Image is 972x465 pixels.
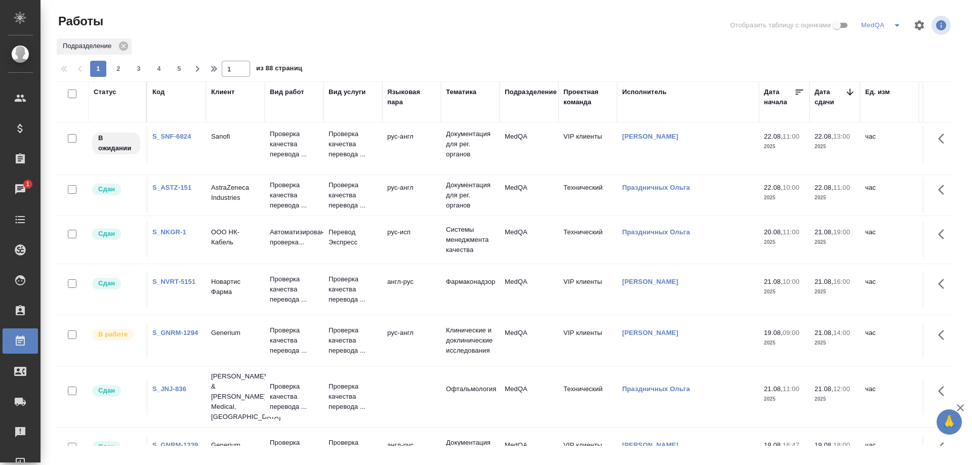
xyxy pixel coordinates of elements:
[919,126,969,162] td: 1.5
[98,133,134,153] p: В ожидании
[500,379,558,414] td: MedQA
[860,178,919,213] td: час
[622,87,667,97] div: Исполнитель
[815,278,833,285] p: 21.08,
[152,441,198,449] a: S_GNRM-1339
[932,178,956,202] button: Здесь прячутся важные кнопки
[764,133,783,140] p: 22.08,
[500,126,558,162] td: MedQA
[783,228,799,236] p: 11:00
[446,180,495,210] p: Документация для рег. органов
[860,379,919,414] td: час
[815,193,855,203] p: 2025
[833,278,850,285] p: 16:00
[382,222,441,258] td: рус-исп
[171,64,187,74] span: 5
[446,325,495,356] p: Клинические и доклинические исследования
[815,441,833,449] p: 19.08,
[764,394,804,404] p: 2025
[211,132,260,142] p: Sanofi
[446,277,495,287] p: Фармаконадзор
[764,87,794,107] div: Дата начала
[94,87,116,97] div: Статус
[382,126,441,162] td: рус-англ
[211,183,260,203] p: AstraZeneca Industries
[941,411,958,433] span: 🙏
[764,287,804,297] p: 2025
[783,385,799,393] p: 11:00
[919,323,969,358] td: 10
[558,222,617,258] td: Технический
[270,382,318,412] p: Проверка качества перевода ...
[932,379,956,403] button: Здесь прячутся важные кнопки
[764,193,804,203] p: 2025
[563,87,612,107] div: Проектная команда
[98,278,115,288] p: Сдан
[815,394,855,404] p: 2025
[558,178,617,213] td: Технический
[833,441,850,449] p: 18:00
[622,441,678,449] a: [PERSON_NAME]
[382,178,441,213] td: рус-англ
[211,87,234,97] div: Клиент
[110,64,127,74] span: 2
[815,133,833,140] p: 22.08,
[211,227,260,247] p: ООО НК-Кабель
[815,287,855,297] p: 2025
[919,379,969,414] td: 1
[152,133,191,140] a: S_SNF-6824
[932,126,956,151] button: Здесь прячутся важные кнопки
[865,87,890,97] div: Ед. изм
[558,272,617,307] td: VIP клиенты
[932,222,956,246] button: Здесь прячутся важные кнопки
[98,229,115,239] p: Сдан
[382,272,441,307] td: англ-рус
[815,87,845,107] div: Дата сдачи
[622,278,678,285] a: [PERSON_NAME]
[270,180,318,210] p: Проверка качества перевода ...
[98,386,115,396] p: Сдан
[931,16,953,35] span: Посмотреть информацию
[764,329,783,336] p: 19.08,
[764,441,783,449] p: 19.08,
[270,325,318,356] p: Проверка качества перевода ...
[152,87,165,97] div: Код
[131,64,147,74] span: 3
[91,277,141,290] div: Менеджер проверил работу исполнителя, передает ее на следующий этап
[270,129,318,159] p: Проверка качества перевода ...
[329,325,377,356] p: Проверка качества перевода ...
[505,87,557,97] div: Подразделение
[764,237,804,247] p: 2025
[329,382,377,412] p: Проверка качества перевода ...
[859,17,907,33] div: split button
[815,184,833,191] p: 22.08,
[20,179,35,189] span: 1
[500,178,558,213] td: MedQA
[151,64,167,74] span: 4
[622,228,690,236] a: Праздничных Ольга
[622,133,678,140] a: [PERSON_NAME]
[98,442,115,452] p: Сдан
[152,228,186,236] a: S_NKGR-1
[833,329,850,336] p: 14:00
[833,184,850,191] p: 11:00
[919,222,969,258] td: 1
[329,129,377,159] p: Проверка качества перевода ...
[387,87,436,107] div: Языковая пара
[270,87,304,97] div: Вид работ
[256,62,302,77] span: из 88 страниц
[152,385,186,393] a: S_JNJ-836
[329,227,377,247] p: Перевод Экспресс
[211,277,260,297] p: Новартис Фарма
[3,177,38,202] a: 1
[382,323,441,358] td: рус-англ
[815,237,855,247] p: 2025
[833,228,850,236] p: 19:00
[764,278,783,285] p: 21.08,
[446,129,495,159] p: Документация для рег. органов
[815,142,855,152] p: 2025
[815,228,833,236] p: 21.08,
[57,38,132,55] div: Подразделение
[783,329,799,336] p: 09:00
[329,87,366,97] div: Вид услуги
